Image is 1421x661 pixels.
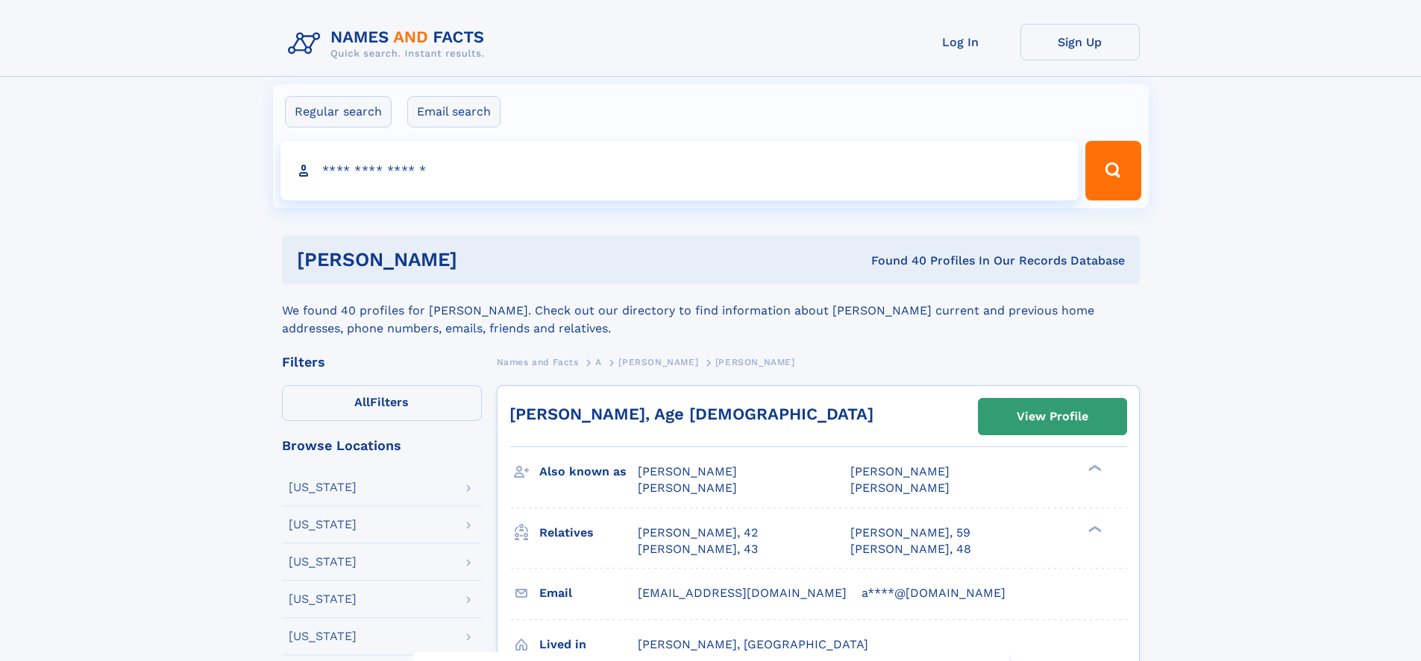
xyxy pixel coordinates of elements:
[850,525,970,541] a: [PERSON_NAME], 59
[1085,524,1102,534] div: ❯
[282,24,497,64] img: Logo Names and Facts
[638,525,758,541] a: [PERSON_NAME], 42
[618,357,698,367] span: [PERSON_NAME]
[901,24,1020,60] a: Log In
[638,541,758,557] a: [PERSON_NAME], 43
[1085,141,1141,200] button: Search Button
[289,630,357,642] div: [US_STATE]
[850,541,971,557] a: [PERSON_NAME], 48
[539,632,638,657] h3: Lived in
[407,96,501,127] label: Email search
[282,355,482,369] div: Filters
[280,141,1079,200] input: search input
[638,637,868,651] span: [PERSON_NAME], [GEOGRAPHIC_DATA]
[285,96,392,127] label: Regular search
[1020,24,1140,60] a: Sign Up
[509,405,873,423] a: [PERSON_NAME], Age [DEMOGRAPHIC_DATA]
[850,464,950,478] span: [PERSON_NAME]
[354,395,370,409] span: All
[850,481,950,495] span: [PERSON_NAME]
[289,556,357,568] div: [US_STATE]
[618,352,698,371] a: [PERSON_NAME]
[664,253,1125,269] div: Found 40 Profiles In Our Records Database
[282,439,482,452] div: Browse Locations
[595,352,602,371] a: A
[282,284,1140,338] div: We found 40 profiles for [PERSON_NAME]. Check out our directory to find information about [PERSON...
[289,519,357,531] div: [US_STATE]
[289,593,357,605] div: [US_STATE]
[1085,464,1102,473] div: ❯
[979,399,1126,434] a: View Profile
[289,481,357,493] div: [US_STATE]
[638,481,737,495] span: [PERSON_NAME]
[638,464,737,478] span: [PERSON_NAME]
[638,586,847,600] span: [EMAIL_ADDRESS][DOMAIN_NAME]
[282,385,482,421] label: Filters
[539,520,638,545] h3: Relatives
[539,459,638,484] h3: Also known as
[595,357,602,367] span: A
[297,250,665,269] h1: [PERSON_NAME]
[497,352,579,371] a: Names and Facts
[1017,399,1088,434] div: View Profile
[539,581,638,606] h3: Email
[715,357,795,367] span: [PERSON_NAME]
